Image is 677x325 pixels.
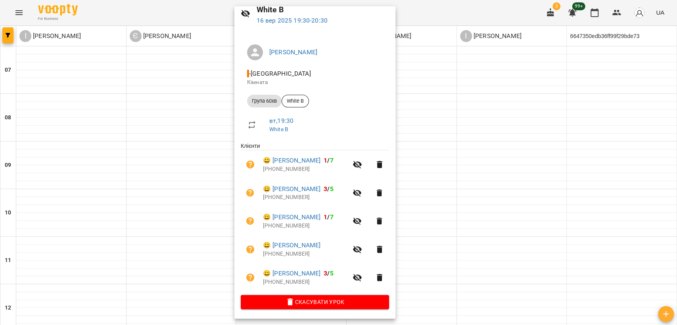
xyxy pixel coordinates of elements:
a: 😀 [PERSON_NAME] [263,269,320,278]
button: Скасувати Урок [241,295,389,309]
p: [PHONE_NUMBER] [263,193,348,201]
a: 😀 [PERSON_NAME] [263,184,320,194]
a: 😀 [PERSON_NAME] [263,212,320,222]
span: 5 [330,270,334,277]
span: Скасувати Урок [247,297,383,307]
p: [PHONE_NUMBER] [263,250,348,258]
button: Візит ще не сплачено. Додати оплату? [241,268,260,287]
div: White B [282,95,309,107]
a: 😀 [PERSON_NAME] [263,156,320,165]
span: White B [282,97,309,105]
span: 5 [330,185,334,193]
button: Візит ще не сплачено. Додати оплату? [241,155,260,174]
button: Візит ще не сплачено. Додати оплату? [241,240,260,259]
b: / [324,185,333,193]
p: [PHONE_NUMBER] [263,222,348,230]
span: 1 [324,213,327,221]
ul: Клієнти [241,142,389,294]
b: / [324,157,333,164]
span: 7 [330,213,334,221]
a: 😀 [PERSON_NAME] [263,241,320,250]
a: White B [269,126,288,132]
b: / [324,270,333,277]
span: Група 60хв [247,97,282,105]
a: [PERSON_NAME] [269,48,317,56]
span: - [GEOGRAPHIC_DATA] [247,70,313,77]
b: / [324,213,333,221]
button: Візит ще не сплачено. Додати оплату? [241,212,260,231]
h6: White B [257,4,389,16]
span: 7 [330,157,334,164]
span: 3 [324,270,327,277]
span: 1 [324,157,327,164]
p: [PHONE_NUMBER] [263,165,348,173]
button: Візит ще не сплачено. Додати оплату? [241,184,260,203]
a: 16 вер 2025 19:30-20:30 [257,17,328,24]
p: [PHONE_NUMBER] [263,278,348,286]
p: Кімната [247,78,383,86]
a: вт , 19:30 [269,117,293,124]
span: 3 [324,185,327,193]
